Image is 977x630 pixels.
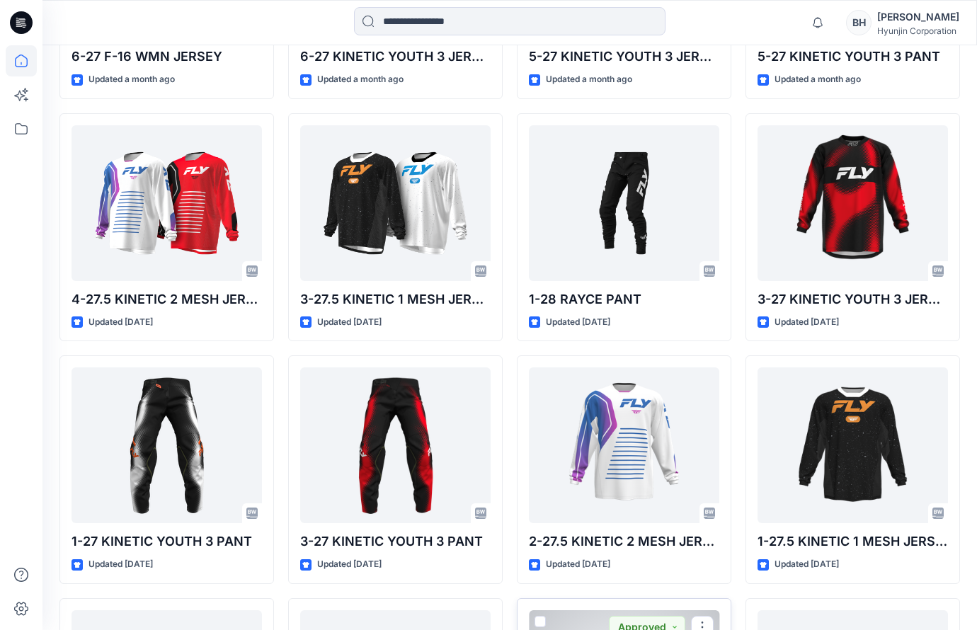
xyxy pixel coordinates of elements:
p: 5-27 KINETIC YOUTH 3 JERSEY [529,47,719,67]
p: Updated a month ago [317,72,404,87]
p: 1-27.5 KINETIC 1 MESH JERSEY [758,532,948,551]
a: 3-27 KINETIC YOUTH 3 PANT [300,367,491,523]
a: 3-27.5 KINETIC 1 MESH JERSEY [300,125,491,281]
p: Updated [DATE] [546,315,610,330]
p: 3-27 KINETIC YOUTH 3 PANT [300,532,491,551]
p: Updated [DATE] [546,557,610,572]
p: 1-28 RAYCE PANT [529,290,719,309]
div: BH [846,10,872,35]
p: 1-27 KINETIC YOUTH 3 PANT [72,532,262,551]
a: 1-27 KINETIC YOUTH 3 PANT [72,367,262,523]
div: [PERSON_NAME] [877,8,959,25]
p: Updated [DATE] [88,557,153,572]
a: 1-28 RAYCE PANT [529,125,719,281]
a: 4-27.5 KINETIC 2 MESH JERSEY [72,125,262,281]
div: Hyunjin Corporation [877,25,959,36]
p: 5-27 KINETIC YOUTH 3 PANT [758,47,948,67]
p: 2-27.5 KINETIC 2 MESH JERSEY [529,532,719,551]
p: 3-27.5 KINETIC 1 MESH JERSEY [300,290,491,309]
a: 1-27.5 KINETIC 1 MESH JERSEY [758,367,948,523]
p: Updated [DATE] [88,315,153,330]
p: 3-27 KINETIC YOUTH 3 JERSEY [758,290,948,309]
p: Updated a month ago [546,72,632,87]
p: Updated a month ago [775,72,861,87]
p: Updated [DATE] [317,557,382,572]
p: Updated [DATE] [317,315,382,330]
p: 6-27 KINETIC YOUTH 3 JERSEY [300,47,491,67]
a: 2-27.5 KINETIC 2 MESH JERSEY [529,367,719,523]
a: 3-27 KINETIC YOUTH 3 JERSEY [758,125,948,281]
p: Updated a month ago [88,72,175,87]
p: 4-27.5 KINETIC 2 MESH JERSEY [72,290,262,309]
p: 6-27 F-16 WMN JERSEY [72,47,262,67]
p: Updated [DATE] [775,315,839,330]
p: Updated [DATE] [775,557,839,572]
